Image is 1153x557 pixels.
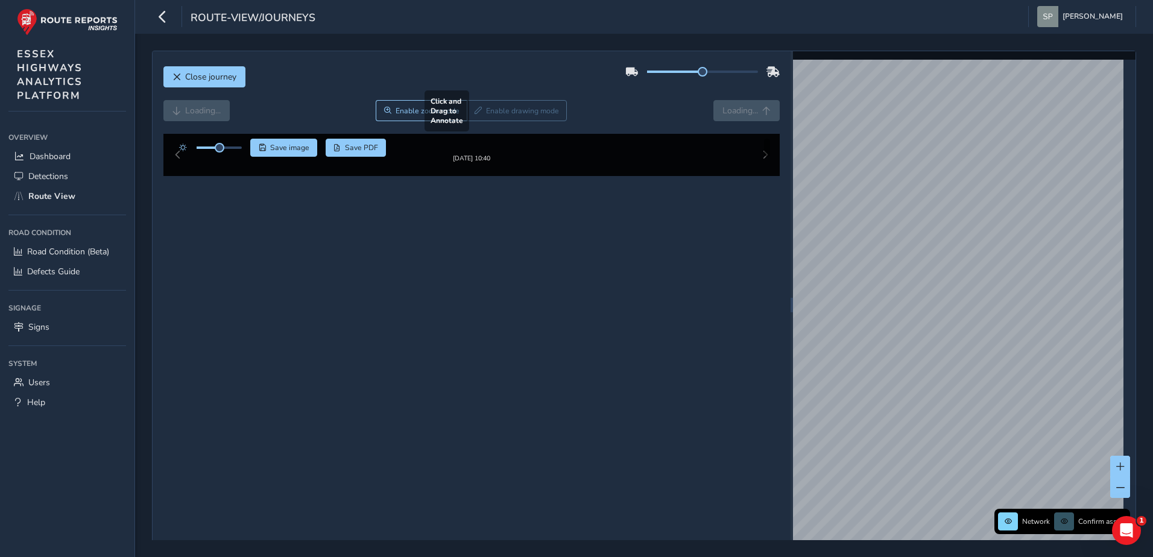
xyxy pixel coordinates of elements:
[17,47,83,102] span: ESSEX HIGHWAYS ANALYTICS PLATFORM
[28,190,75,202] span: Route View
[1037,6,1058,27] img: diamond-layout
[8,166,126,186] a: Detections
[8,262,126,282] a: Defects Guide
[8,242,126,262] a: Road Condition (Beta)
[8,392,126,412] a: Help
[1137,516,1146,526] span: 1
[28,321,49,333] span: Signs
[8,186,126,206] a: Route View
[163,66,245,87] button: Close journey
[8,373,126,392] a: Users
[28,171,68,182] span: Detections
[1037,6,1127,27] button: [PERSON_NAME]
[1112,516,1141,545] iframe: Intercom live chat
[8,299,126,317] div: Signage
[396,106,460,116] span: Enable zoom mode
[1078,517,1126,526] span: Confirm assets
[27,246,109,257] span: Road Condition (Beta)
[8,354,126,373] div: System
[30,151,71,162] span: Dashboard
[8,224,126,242] div: Road Condition
[345,143,378,153] span: Save PDF
[270,143,309,153] span: Save image
[17,8,118,36] img: rr logo
[453,154,490,163] div: [DATE] 10:40
[250,139,317,157] button: Save
[1022,517,1050,526] span: Network
[1063,6,1123,27] span: [PERSON_NAME]
[8,317,126,337] a: Signs
[376,100,467,121] button: Zoom
[191,10,315,27] span: route-view/journeys
[8,128,126,146] div: Overview
[185,71,236,83] span: Close journey
[28,377,50,388] span: Users
[27,397,45,408] span: Help
[27,266,80,277] span: Defects Guide
[8,146,126,166] a: Dashboard
[326,139,387,157] button: PDF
